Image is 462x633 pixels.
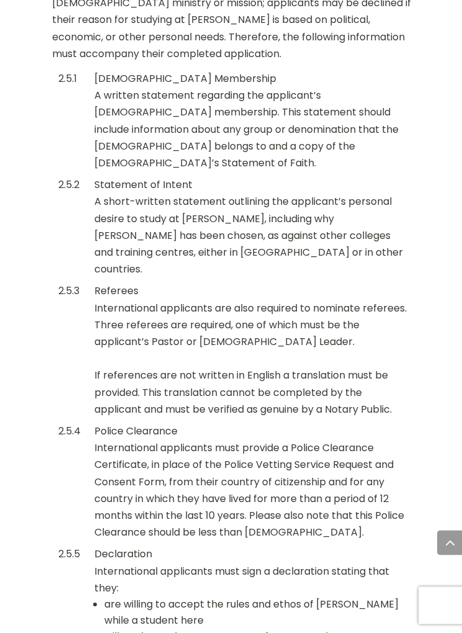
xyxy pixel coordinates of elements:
[58,283,81,300] div: 2.5.3
[58,177,81,194] div: 2.5.2
[104,597,409,629] li: are willing to accept the rules and ethos of [PERSON_NAME] while a student here
[58,71,81,88] div: 2.5.1
[94,177,409,278] div: Statement of Intent A short-written statement outlining the applicant’s personal desire to study ...
[94,423,409,541] div: Police Clearance International applicants must provide a Police Clearance Certificate, in place o...
[94,71,409,172] div: [DEMOGRAPHIC_DATA] Membership A written statement regarding the applicant’s [DEMOGRAPHIC_DATA] me...
[58,423,81,440] div: 2.5.4
[58,546,81,563] div: 2.5.5
[94,283,409,418] div: Referees International applicants are also required to nominate referees. Three referees are requ...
